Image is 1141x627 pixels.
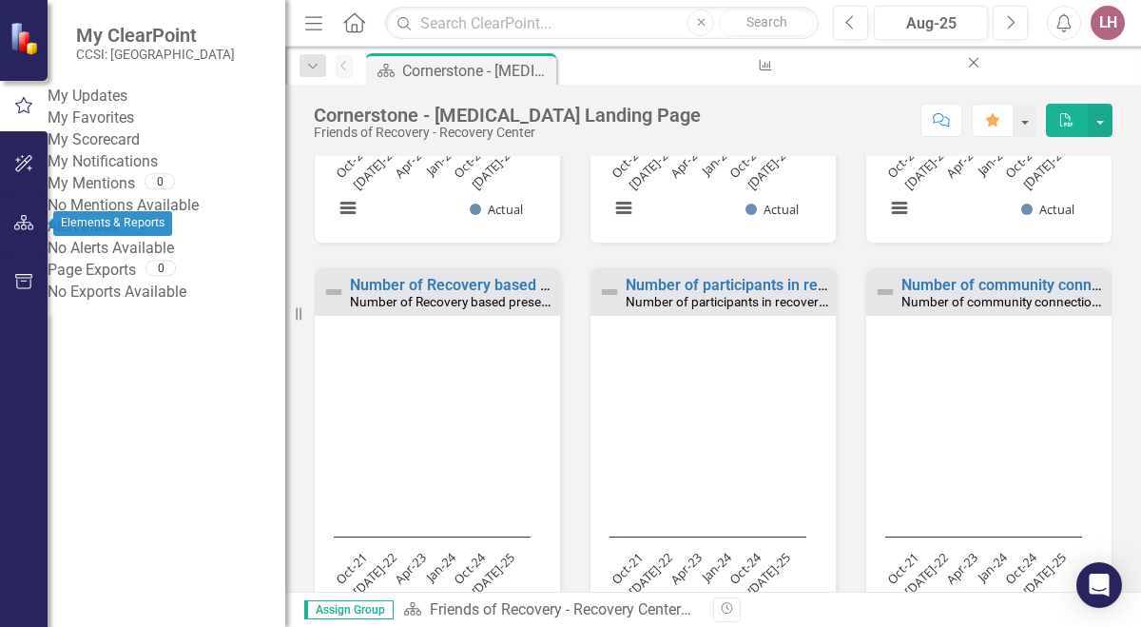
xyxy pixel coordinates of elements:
a: My Mentions [48,173,135,195]
a: Number of participants in recovery based presentations [626,276,1007,294]
button: Show Actual [745,201,799,218]
div: Cornerstone - [MEDICAL_DATA] Landing Page [314,105,701,126]
a: Friends of Recovery - Recovery Center [430,600,691,618]
text: Apr-23 [391,549,429,587]
small: Number of participants in recovery based presentations [626,292,944,310]
button: View chart menu, Chart [335,195,361,222]
div: » [403,599,699,621]
text: [DATE]-25 [744,143,794,193]
button: Show Actual [470,201,523,218]
text: Oct-21 [883,549,921,587]
text: [DATE]-25 [468,549,518,599]
text: Oct-21 [883,143,921,181]
button: Search [719,10,814,36]
text: Apr-23 [391,143,429,181]
a: My Favorites [48,108,285,129]
a: Number of total adult participants in group recovery support sessions [560,53,964,77]
text: Jan-24 [973,143,1011,181]
text: Oct-21 [332,143,370,181]
img: Not Defined [322,281,345,304]
text: Jan-24 [421,548,459,586]
text: Oct-21 [332,549,370,587]
text: Jan-24 [421,143,459,181]
div: Aug-25 [880,12,981,35]
text: Oct-24 [1001,143,1040,182]
text: Oct-24 [450,143,489,182]
text: Apr-23 [942,143,980,181]
span: My ClearPoint [76,24,235,47]
div: Cornerstone - [MEDICAL_DATA] Landing Page [402,59,551,83]
a: Number of Recovery based presentations provided [350,276,698,294]
small: Number of community connections fairs [901,292,1134,310]
div: Open Intercom Messenger [1076,562,1122,608]
a: My Updates [48,86,285,108]
img: Not Defined [874,281,897,304]
button: Aug-25 [874,6,988,40]
text: Oct-21 [608,549,646,587]
button: LH [1091,6,1125,40]
small: CCSI: [GEOGRAPHIC_DATA] [76,47,235,62]
div: No Mentions Available [48,195,285,217]
text: [DATE]-22 [900,143,951,193]
a: My Scorecard [48,129,285,151]
span: Assign Group [304,600,394,619]
text: Oct-24 [450,548,489,587]
img: ClearPoint Strategy [10,22,43,55]
button: View chart menu, Chart [886,195,913,222]
small: Number of Recovery based presentations provided [350,292,642,310]
a: Page Exports [48,260,136,282]
a: My Notifications [48,151,285,173]
text: Apr-23 [667,549,705,587]
input: Search ClearPoint... [385,7,819,40]
text: [DATE]-22 [349,549,399,599]
text: Oct-24 [1001,548,1040,587]
text: [DATE]-22 [900,549,951,599]
div: 0 [145,261,176,277]
text: [DATE]-25 [1019,143,1070,193]
text: Oct-24 [725,143,764,182]
div: 0 [145,173,175,189]
button: View chart menu, Chart [610,195,637,222]
text: Apr-23 [667,143,705,181]
div: Number of total adult participants in group recovery support sessions [577,71,947,95]
text: [DATE]-25 [468,143,518,193]
text: Jan-24 [697,143,735,181]
span: Search [746,14,787,29]
button: Show Actual [1021,201,1074,218]
img: Not Defined [598,281,621,304]
div: Elements & Reports [53,211,172,236]
text: [DATE]-22 [349,143,399,193]
text: Apr-23 [942,549,980,587]
text: [DATE]-25 [744,549,794,599]
text: [DATE]-22 [625,549,675,599]
div: No Exports Available [48,282,285,304]
text: Oct-24 [725,548,764,587]
div: Friends of Recovery - Recovery Center [314,126,701,140]
text: [DATE]-25 [1019,549,1070,599]
text: Oct-21 [608,143,646,181]
text: Jan-24 [697,548,735,586]
text: Jan-24 [973,548,1011,586]
text: [DATE]-22 [625,143,675,193]
div: No Alerts Available [48,238,285,260]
